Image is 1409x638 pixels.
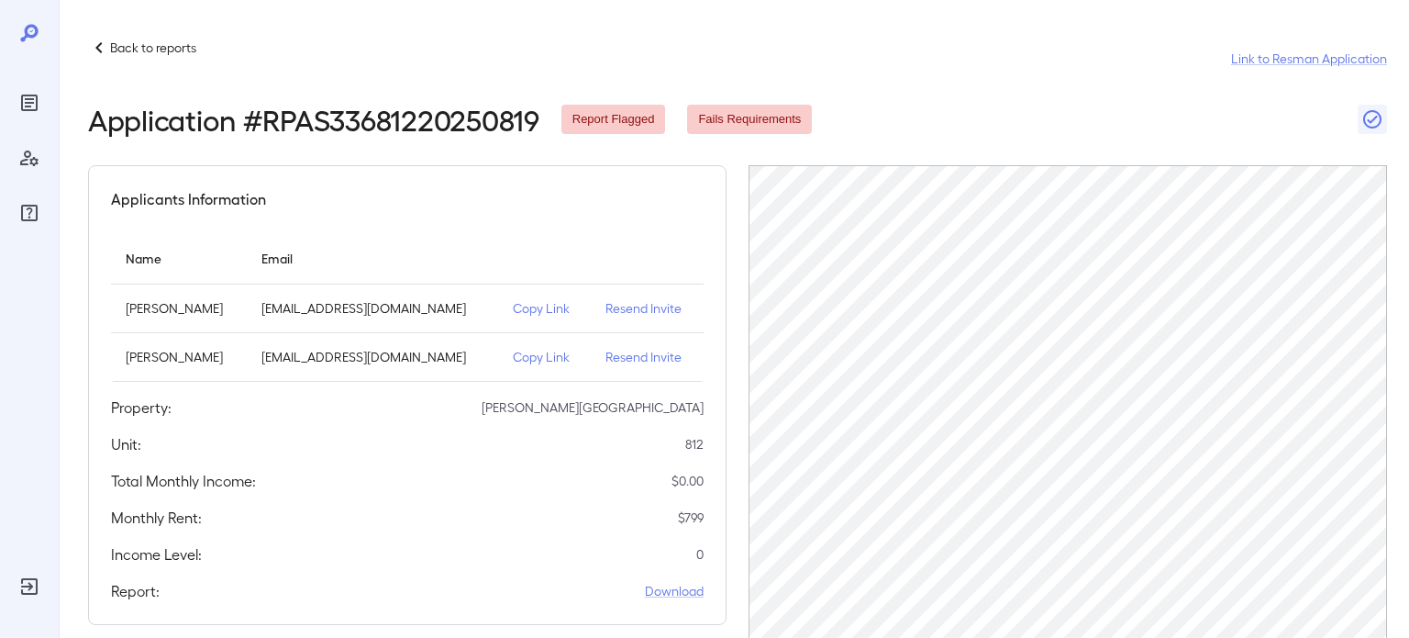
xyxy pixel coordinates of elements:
[696,545,704,564] p: 0
[111,232,247,285] th: Name
[513,299,576,318] p: Copy Link
[261,348,483,366] p: [EMAIL_ADDRESS][DOMAIN_NAME]
[605,348,689,366] p: Resend Invite
[561,111,666,129] span: Report Flagged
[111,232,704,382] table: simple table
[126,348,232,366] p: [PERSON_NAME]
[111,397,172,419] h5: Property:
[110,39,196,57] p: Back to reports
[15,143,44,173] div: Manage Users
[247,232,498,285] th: Email
[111,470,256,492] h5: Total Monthly Income:
[1231,50,1387,68] a: Link to Resman Application
[111,507,202,529] h5: Monthly Rent:
[685,435,704,453] p: 812
[261,299,483,318] p: [EMAIL_ADDRESS][DOMAIN_NAME]
[687,111,812,129] span: Fails Requirements
[671,472,704,490] p: $ 0.00
[678,509,704,527] p: $ 799
[605,299,689,318] p: Resend Invite
[645,582,704,600] a: Download
[513,348,576,366] p: Copy Link
[126,299,232,318] p: [PERSON_NAME]
[111,543,202,565] h5: Income Level:
[15,572,44,601] div: Log Out
[15,198,44,228] div: FAQ
[15,88,44,118] div: Reports
[482,398,704,417] p: [PERSON_NAME][GEOGRAPHIC_DATA]
[88,103,539,136] h2: Application # RPAS33681220250819
[111,188,266,210] h5: Applicants Information
[1358,105,1387,134] button: Close Report
[111,433,141,455] h5: Unit:
[111,580,160,602] h5: Report:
